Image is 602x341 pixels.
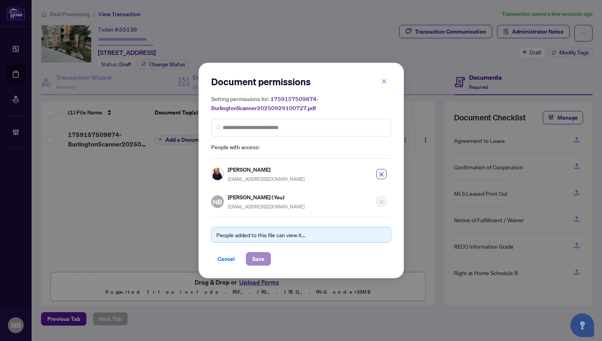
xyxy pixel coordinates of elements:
[213,197,222,207] span: NB
[216,230,386,239] div: People added to this file can view it...
[381,79,387,84] span: close
[216,125,221,130] img: search_icon
[228,193,305,202] h5: [PERSON_NAME] (You)
[211,94,391,112] h5: Setting permissions for:
[228,165,305,174] h5: [PERSON_NAME]
[218,253,235,265] span: Cancel
[379,172,384,177] span: close
[228,204,305,210] span: [EMAIL_ADDRESS][DOMAIN_NAME]
[246,252,271,266] button: Save
[228,176,305,182] span: [EMAIL_ADDRESS][DOMAIN_NAME]
[252,253,264,265] span: Save
[211,143,391,152] span: People with access:
[570,313,594,337] button: Open asap
[212,168,223,180] img: Profile Icon
[211,75,391,88] h2: Document permissions
[211,252,241,266] button: Cancel
[211,96,319,112] span: 1759157509874-BurlingtonScanner20250929100727.pdf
